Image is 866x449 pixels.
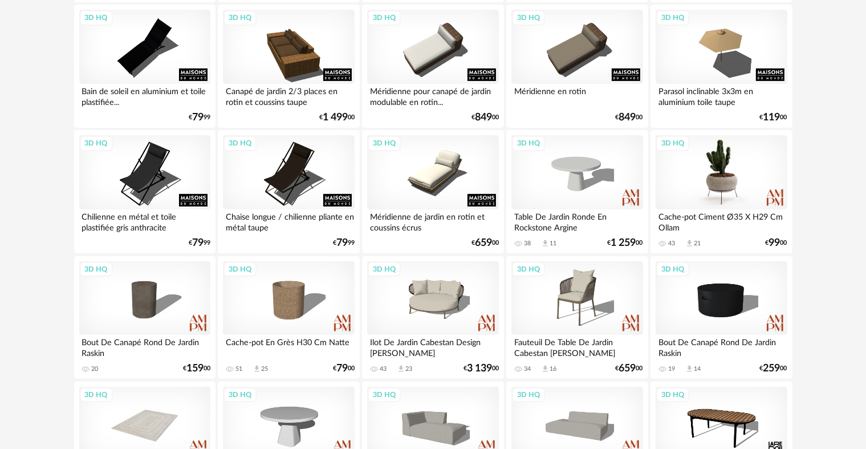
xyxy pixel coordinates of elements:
[186,365,204,373] span: 159
[511,335,643,358] div: Fauteuil De Table De Jardin Cabestan [PERSON_NAME]
[368,136,401,151] div: 3D HQ
[650,5,792,128] a: 3D HQ Parasol inclinable 3x3m en aluminium toile taupe €11900
[619,114,636,122] span: 849
[512,10,545,25] div: 3D HQ
[656,136,689,151] div: 3D HQ
[253,365,261,373] span: Download icon
[218,256,359,379] a: 3D HQ Cache-pot En Grès H30 Cm Natte 51 Download icon 25 €7900
[464,365,499,373] div: € 00
[694,365,701,373] div: 14
[223,84,354,107] div: Canapé de jardin 2/3 places en rotin et coussins taupe
[74,5,216,128] a: 3D HQ Bain de soleil en aluminium et toile plastifiée... €7999
[261,365,268,373] div: 25
[319,114,355,122] div: € 00
[192,114,204,122] span: 79
[223,136,257,151] div: 3D HQ
[223,335,354,358] div: Cache-pot En Grès H30 Cm Natte
[92,365,99,373] div: 20
[397,365,405,373] span: Download icon
[512,387,545,402] div: 3D HQ
[333,239,355,247] div: € 99
[506,256,648,379] a: 3D HQ Fauteuil De Table De Jardin Cabestan [PERSON_NAME] 34 Download icon 16 €65900
[616,365,643,373] div: € 00
[616,114,643,122] div: € 00
[367,209,498,232] div: Méridienne de jardin en rotin et coussins écrus
[512,136,545,151] div: 3D HQ
[368,387,401,402] div: 3D HQ
[362,256,503,379] a: 3D HQ Ilot De Jardin Cabestan Design [PERSON_NAME] 43 Download icon 23 €3 13900
[524,365,531,373] div: 34
[766,239,787,247] div: € 00
[368,262,401,277] div: 3D HQ
[506,130,648,253] a: 3D HQ Table De Jardin Ronde En Rockstone Argine 38 Download icon 11 €1 25900
[223,387,257,402] div: 3D HQ
[74,256,216,379] a: 3D HQ Bout De Canapé Rond De Jardin Raskin 20 €15900
[550,240,556,248] div: 11
[668,365,675,373] div: 19
[333,365,355,373] div: € 00
[650,256,792,379] a: 3D HQ Bout De Canapé Rond De Jardin Raskin 19 Download icon 14 €25900
[694,240,701,248] div: 21
[760,365,787,373] div: € 00
[550,365,556,373] div: 16
[511,84,643,107] div: Méridienne en rotin
[471,239,499,247] div: € 00
[467,365,492,373] span: 3 139
[763,114,780,122] span: 119
[475,114,492,122] span: 849
[367,84,498,107] div: Méridienne pour canapé de jardin modulable en rotin...
[471,114,499,122] div: € 00
[79,209,210,232] div: Chilienne en métal et toile plastifiée gris anthracite
[763,365,780,373] span: 259
[650,130,792,253] a: 3D HQ Cache-pot Ciment Ø35 X H29 Cm Ollam 43 Download icon 21 €9900
[362,130,503,253] a: 3D HQ Méridienne de jardin en rotin et coussins écrus €65900
[524,240,531,248] div: 38
[223,262,257,277] div: 3D HQ
[336,239,348,247] span: 79
[668,240,675,248] div: 43
[512,262,545,277] div: 3D HQ
[192,239,204,247] span: 79
[323,114,348,122] span: 1 499
[336,365,348,373] span: 79
[189,239,210,247] div: € 99
[656,209,787,232] div: Cache-pot Ciment Ø35 X H29 Cm Ollam
[223,10,257,25] div: 3D HQ
[656,84,787,107] div: Parasol inclinable 3x3m en aluminium toile taupe
[656,335,787,358] div: Bout De Canapé Rond De Jardin Raskin
[541,365,550,373] span: Download icon
[367,335,498,358] div: Ilot De Jardin Cabestan Design [PERSON_NAME]
[74,130,216,253] a: 3D HQ Chilienne en métal et toile plastifiée gris anthracite €7999
[235,365,242,373] div: 51
[511,209,643,232] div: Table De Jardin Ronde En Rockstone Argine
[218,130,359,253] a: 3D HQ Chaise longue / chilienne pliante en métal taupe €7999
[405,365,412,373] div: 23
[656,387,689,402] div: 3D HQ
[608,239,643,247] div: € 00
[80,10,113,25] div: 3D HQ
[218,5,359,128] a: 3D HQ Canapé de jardin 2/3 places en rotin et coussins taupe €1 49900
[80,262,113,277] div: 3D HQ
[760,114,787,122] div: € 00
[368,10,401,25] div: 3D HQ
[541,239,550,248] span: Download icon
[475,239,492,247] span: 659
[611,239,636,247] span: 1 259
[79,84,210,107] div: Bain de soleil en aluminium et toile plastifiée...
[80,387,113,402] div: 3D HQ
[619,365,636,373] span: 659
[183,365,210,373] div: € 00
[656,10,689,25] div: 3D HQ
[769,239,780,247] span: 99
[80,136,113,151] div: 3D HQ
[685,365,694,373] span: Download icon
[79,335,210,358] div: Bout De Canapé Rond De Jardin Raskin
[506,5,648,128] a: 3D HQ Méridienne en rotin €84900
[685,239,694,248] span: Download icon
[223,209,354,232] div: Chaise longue / chilienne pliante en métal taupe
[189,114,210,122] div: € 99
[656,262,689,277] div: 3D HQ
[380,365,387,373] div: 43
[362,5,503,128] a: 3D HQ Méridienne pour canapé de jardin modulable en rotin... €84900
